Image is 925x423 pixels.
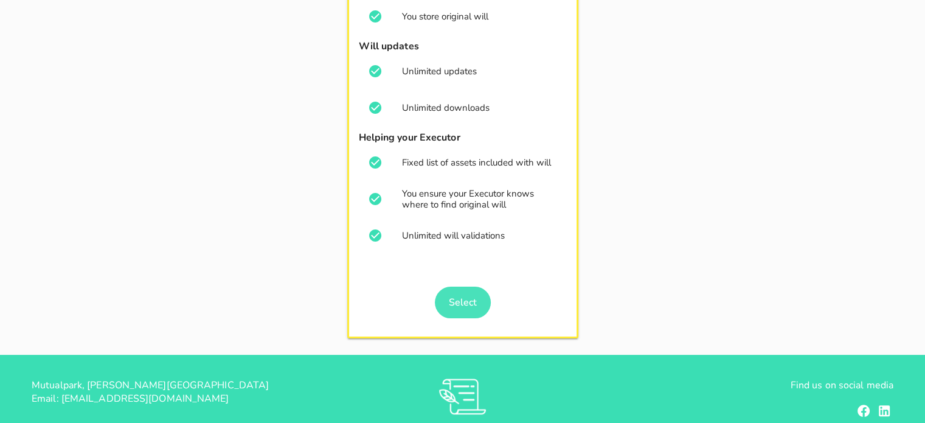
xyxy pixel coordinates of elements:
div: You ensure your Executor knows where to find original will [402,188,558,210]
div: Fixed list of assets included with will [402,157,558,168]
div: Unlimited downloads [402,102,558,113]
span: Mutualpark, [PERSON_NAME][GEOGRAPHIC_DATA] [32,379,269,392]
span: Email: [EMAIL_ADDRESS][DOMAIN_NAME] [32,392,229,405]
div: You store original will [402,11,558,22]
h4: Will updates [359,40,567,53]
div: Unlimited will validations [402,230,558,241]
span: Select [448,296,477,309]
p: Find us on social media [606,379,893,392]
h4: Helping your Executor [359,131,567,144]
a: Select [435,287,491,318]
div: Unlimited updates [402,66,558,77]
img: RVs0sauIwKhMoGR03FLGkjXSOVwkZRnQsltkF0QxpTsornXsmh1o7vbL94pqF3d8sZvAAAAAElFTkSuQmCC [439,379,486,414]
